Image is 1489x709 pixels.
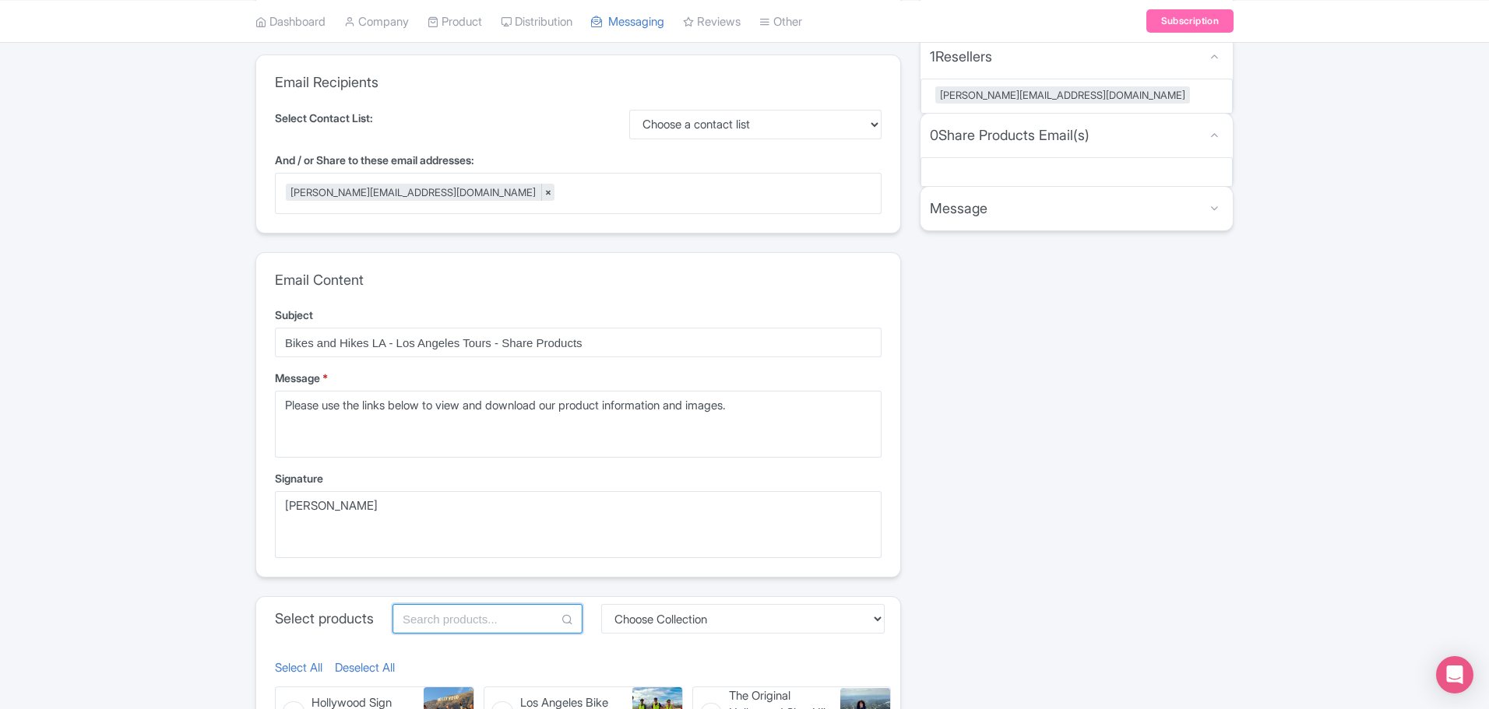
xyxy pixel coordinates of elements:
[275,391,882,458] textarea: Please use the links below to view and download our product information and images.
[275,272,882,289] h3: Email Content
[275,610,374,627] h3: Select products
[275,308,313,321] span: Subject
[275,371,320,384] span: Message
[541,184,554,201] a: ×
[275,472,323,485] span: Signature
[335,659,395,677] a: Deselect All
[275,491,882,558] textarea: [PERSON_NAME] [EMAIL_ADDRESS][DOMAIN_NAME]
[275,74,882,91] h3: Email Recipients
[930,48,992,65] h3: Resellers
[275,110,373,135] label: Select Contact List:
[392,604,583,634] input: Search products...
[930,127,938,143] span: 0
[1146,9,1234,33] a: Subscription
[930,200,987,217] h3: Message
[935,86,1190,104] div: [PERSON_NAME][EMAIL_ADDRESS][DOMAIN_NAME]
[930,127,1089,144] h3: Share Products Email(s)
[1436,656,1473,693] div: Open Intercom Messenger
[930,48,935,65] span: 1
[275,153,474,167] span: And / or Share to these email addresses:
[275,659,322,677] a: Select All
[286,184,554,201] div: [PERSON_NAME][EMAIL_ADDRESS][DOMAIN_NAME]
